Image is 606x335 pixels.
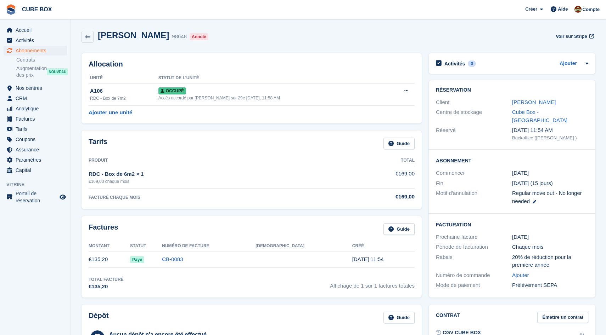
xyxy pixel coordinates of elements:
span: Affichage de 1 sur 1 factures totales [330,276,415,291]
th: Numéro de facture [162,241,256,252]
div: A106 [90,87,158,95]
a: Contrats [16,57,67,63]
a: menu [4,190,67,204]
a: CB-0083 [162,256,183,262]
td: €135,20 [89,252,130,267]
a: Boutique d'aperçu [58,193,67,201]
span: CRM [16,93,58,103]
h2: Activités [444,60,465,67]
a: Ajouter [560,60,577,68]
span: Capital [16,165,58,175]
span: Paramètres [16,155,58,165]
th: Total [330,155,415,166]
div: €169,00 [330,193,415,201]
span: Activités [16,35,58,45]
a: menu [4,25,67,35]
div: Prochaine facture [436,233,512,241]
div: 0 [468,60,476,67]
div: Annulé [190,33,208,40]
div: Client [436,98,512,106]
time: 2025-07-29 09:54:36 UTC [352,256,384,262]
a: menu [4,46,67,56]
a: Guide [383,312,415,323]
a: menu [4,104,67,114]
div: Fin [436,179,512,187]
div: €135,20 [89,283,124,291]
span: Vitrine [6,181,71,188]
div: 98648 [172,33,187,41]
a: menu [4,93,67,103]
h2: Abonnement [436,157,588,164]
h2: Dépôt [89,312,109,323]
div: Réservé [436,126,512,141]
a: Ajouter [512,271,529,279]
span: [DATE] (15 jours) [512,180,553,186]
div: Rabais [436,253,512,269]
span: Tarifs [16,124,58,134]
span: Payé [130,256,144,263]
div: RDC - Box de 6m2 × 1 [89,170,330,178]
a: menu [4,134,67,144]
a: Ajouter une unité [89,109,132,117]
img: stora-icon-8386f47178a22dfd0bd8f6a31ec36ba5ce8667c1dd55bd0f319d3a0aa187defe.svg [6,4,16,15]
span: Analytique [16,104,58,114]
div: Motif d'annulation [436,189,512,205]
div: Numéro de commande [436,271,512,279]
a: Guide [383,138,415,149]
a: menu [4,145,67,155]
h2: Allocation [89,60,415,68]
span: Regular move out - No longer needed [512,190,582,204]
div: [DATE] [512,233,588,241]
span: Aide [558,6,568,13]
h2: Contrat [436,312,460,323]
div: NOUVEAU [47,68,68,75]
h2: Facturation [436,221,588,228]
div: RDC - Box de 7m2 [90,95,158,102]
span: Abonnements [16,46,58,56]
a: CUBE BOX [19,4,55,15]
a: menu [4,165,67,175]
h2: [PERSON_NAME] [98,30,169,40]
a: Cube Box - [GEOGRAPHIC_DATA] [512,109,567,123]
th: [DEMOGRAPHIC_DATA] [256,241,352,252]
span: Accueil [16,25,58,35]
h2: Réservation [436,87,588,93]
div: Chaque mois [512,243,588,251]
div: Période de facturation [436,243,512,251]
div: FACTURÉ CHAQUE MOIS [89,194,330,201]
span: Assurance [16,145,58,155]
a: menu [4,35,67,45]
div: Accès accordé par [PERSON_NAME] sur 29e [DATE], 11:58 AM [158,95,387,101]
span: Compte [583,6,600,13]
td: €169,00 [330,166,415,188]
a: [PERSON_NAME] [512,99,556,105]
a: menu [4,155,67,165]
span: Voir sur Stripe [556,33,587,40]
span: Occupé [158,87,186,94]
h2: Tarifs [89,138,107,149]
th: Créé [352,241,415,252]
span: Augmentation des prix [16,65,47,79]
div: Total facturé [89,276,124,283]
a: Augmentation des prix NOUVEAU [16,65,67,79]
div: Mode de paiement [436,281,512,289]
a: menu [4,83,67,93]
th: Statut [130,241,162,252]
div: Centre de stockage [436,108,512,124]
h2: Factures [89,223,118,235]
span: Coupons [16,134,58,144]
a: Émettre un contrat [537,312,588,323]
span: Créer [525,6,537,13]
span: Portail de réservation [16,190,58,204]
time: 2025-07-28 22:00:00 UTC [512,169,529,177]
a: menu [4,124,67,134]
div: 20% de réduction pour la première année [512,253,588,269]
div: Prélèvement SEPA [512,281,588,289]
div: [DATE] 11:54 AM [512,126,588,134]
a: Guide [383,223,415,235]
div: €169,00 chaque mois [89,178,330,185]
th: Unité [89,73,158,84]
th: Montant [89,241,130,252]
div: Backoffice ([PERSON_NAME] ) [512,134,588,141]
a: menu [4,114,67,124]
